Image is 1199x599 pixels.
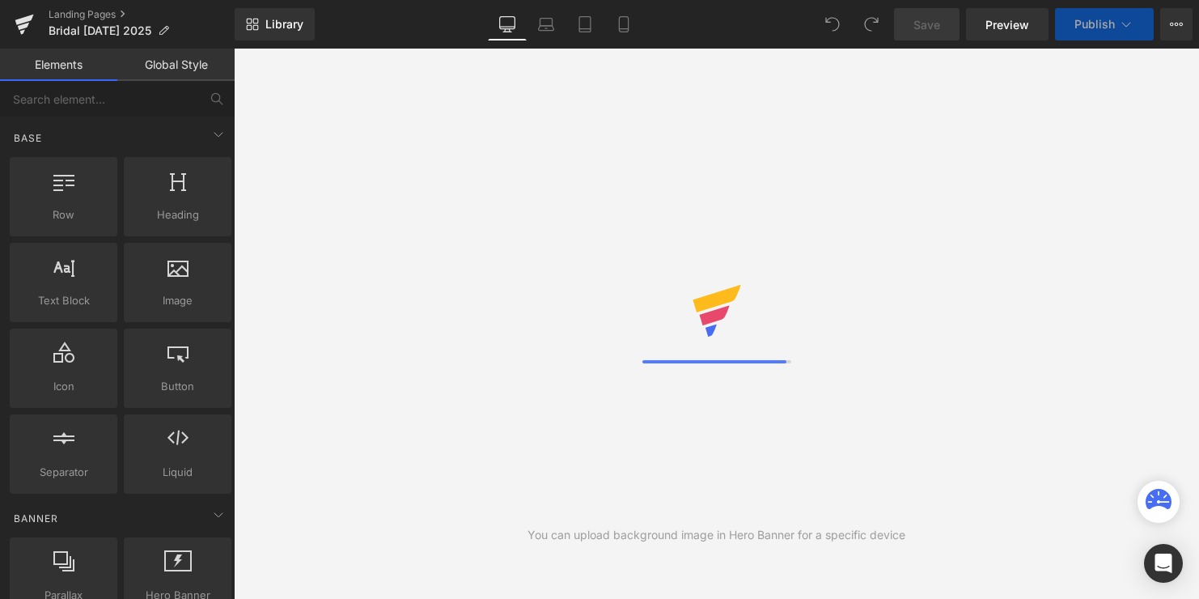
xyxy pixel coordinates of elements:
span: Heading [129,206,227,223]
a: Laptop [527,8,566,40]
a: Landing Pages [49,8,235,21]
span: Row [15,206,112,223]
span: Banner [12,511,60,526]
span: Base [12,130,44,146]
button: More [1160,8,1193,40]
button: Publish [1055,8,1154,40]
span: Separator [15,464,112,481]
span: Library [265,17,303,32]
button: Redo [855,8,888,40]
span: Icon [15,378,112,395]
a: Tablet [566,8,604,40]
a: Global Style [117,49,235,81]
button: Undo [816,8,849,40]
span: Text Block [15,292,112,309]
span: Image [129,292,227,309]
div: You can upload background image in Hero Banner for a specific device [527,526,905,544]
div: Open Intercom Messenger [1144,544,1183,583]
a: Mobile [604,8,643,40]
a: Preview [966,8,1049,40]
span: Button [129,378,227,395]
a: Desktop [488,8,527,40]
span: Preview [985,16,1029,33]
span: Publish [1074,18,1115,31]
a: New Library [235,8,315,40]
span: Save [913,16,940,33]
span: Liquid [129,464,227,481]
span: Bridal [DATE] 2025 [49,24,151,37]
